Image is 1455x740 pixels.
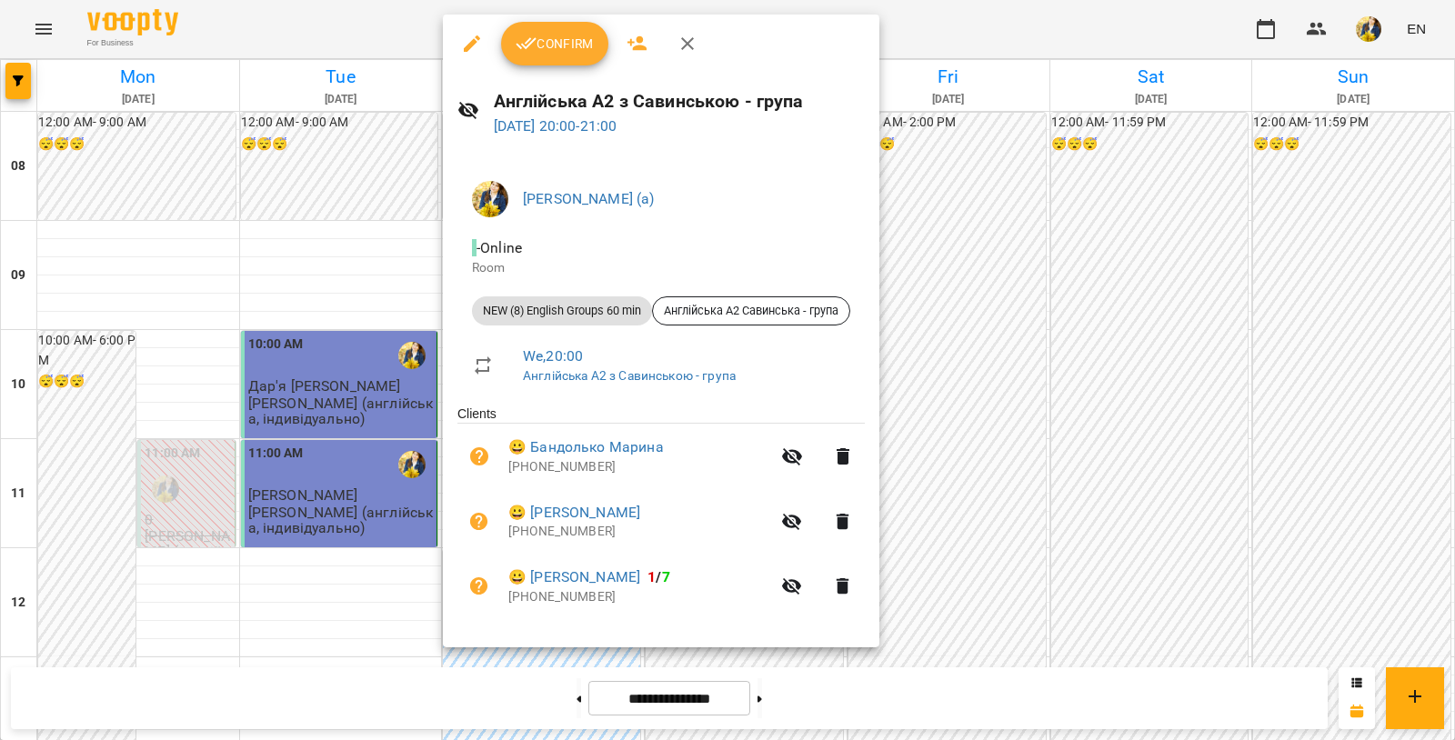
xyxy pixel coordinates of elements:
[662,568,670,585] span: 7
[457,435,501,478] button: Unpaid. Bill the attendance?
[494,117,617,135] a: [DATE] 20:00-21:00
[472,259,850,277] p: Room
[523,190,655,207] a: [PERSON_NAME] (а)
[457,500,501,544] button: Unpaid. Bill the attendance?
[501,22,608,65] button: Confirm
[494,87,865,115] h6: Англійська А2 з Савинською - група
[508,458,770,476] p: [PHONE_NUMBER]
[472,303,652,319] span: NEW (8) English Groups 60 min
[508,523,770,541] p: [PHONE_NUMBER]
[508,436,664,458] a: 😀 Бандолько Марина
[516,33,594,55] span: Confirm
[508,566,640,588] a: 😀 [PERSON_NAME]
[508,588,770,606] p: [PHONE_NUMBER]
[653,303,849,319] span: Англійська А2 Савинська - група
[457,565,501,608] button: Unpaid. Bill the attendance?
[647,568,656,585] span: 1
[457,405,865,625] ul: Clients
[647,568,669,585] b: /
[472,181,508,217] img: edf558cdab4eea865065d2180bd167c9.jpg
[523,368,736,383] a: Англійська А2 з Савинською - група
[652,296,850,325] div: Англійська А2 Савинська - група
[472,239,526,256] span: - Online
[508,502,640,524] a: 😀 [PERSON_NAME]
[523,347,583,365] a: We , 20:00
